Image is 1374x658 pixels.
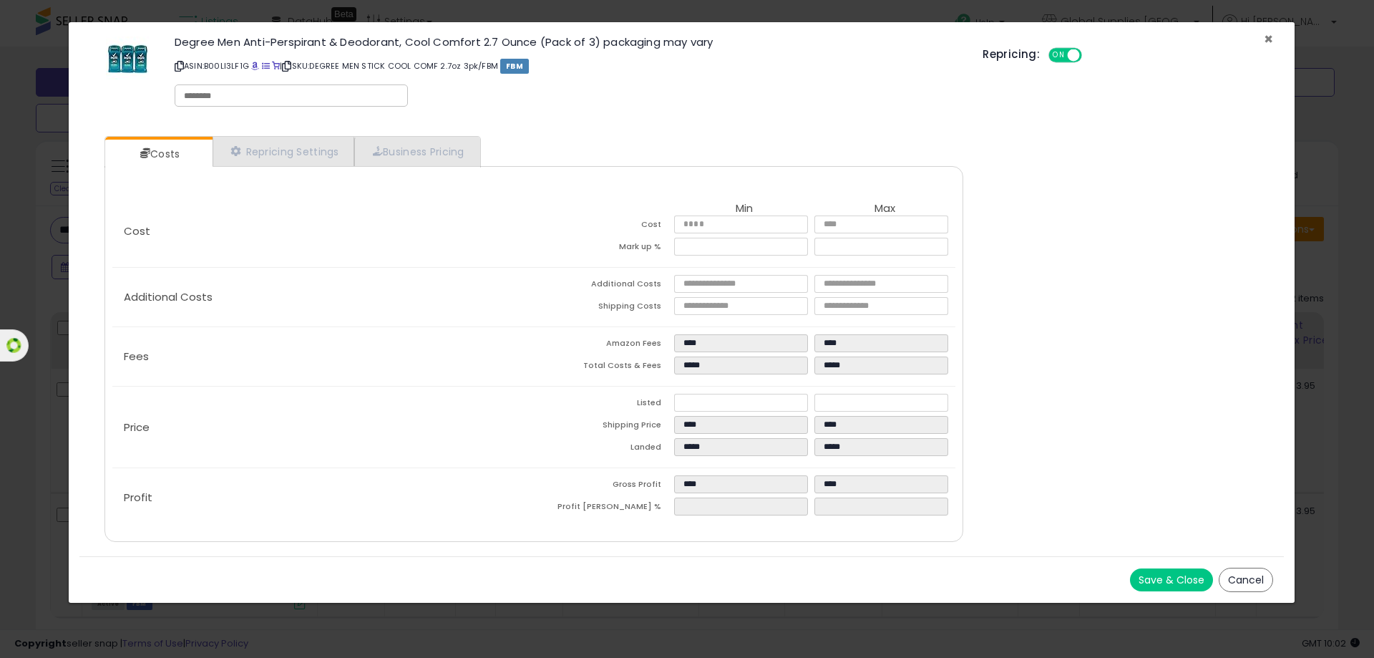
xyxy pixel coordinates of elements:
[500,59,529,74] span: FBM
[534,238,674,260] td: Mark up %
[1050,49,1068,62] span: ON
[674,203,814,216] th: Min
[534,438,674,460] td: Landed
[1219,568,1273,592] button: Cancel
[112,422,534,433] p: Price
[106,37,149,79] img: 41mD0CyOJJL._SL60_.jpg
[1130,569,1213,591] button: Save & Close
[534,275,674,297] td: Additional Costs
[105,140,211,168] a: Costs
[534,334,674,357] td: Amazon Fees
[814,203,955,216] th: Max
[112,492,534,503] p: Profit
[1080,49,1103,62] span: OFF
[534,297,674,319] td: Shipping Costs
[272,60,280,72] a: Your listing only
[534,416,674,438] td: Shipping Price
[262,60,270,72] a: All offer listings
[251,60,259,72] a: BuyBox page
[534,216,674,238] td: Cost
[534,394,674,416] td: Listed
[112,226,534,237] p: Cost
[175,37,961,47] h3: Degree Men Anti-Perspirant & Deodorant, Cool Comfort 2.7 Ounce (Pack of 3) packaging may vary
[354,137,479,166] a: Business Pricing
[534,498,674,520] td: Profit [PERSON_NAME] %
[213,137,354,166] a: Repricing Settings
[1264,29,1273,49] span: ×
[112,291,534,303] p: Additional Costs
[534,475,674,498] td: Gross Profit
[112,351,534,362] p: Fees
[983,49,1040,60] h5: Repricing:
[175,54,961,77] p: ASIN: B00LI3LF1G | SKU: DEGREE MEN STICK COOL COMF 2.7oz 3pk/FBM
[534,357,674,379] td: Total Costs & Fees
